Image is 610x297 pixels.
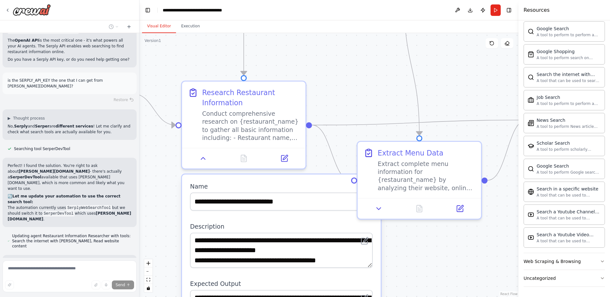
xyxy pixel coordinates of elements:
[8,57,132,62] p: Do you have a Serply API key, or do you need help getting one?
[537,231,601,238] div: Search a Youtube Video content
[181,80,307,169] div: Research Restaurant InformationConduct comprehensive research on {restaurant_name} to gather all ...
[537,170,601,175] div: A tool to perform Google search with a search_query.
[190,183,373,190] label: Name
[35,124,49,128] strong: Serper
[528,189,534,195] img: Websitesearchtool
[14,146,70,151] span: Searching tool SerperDevTool
[537,25,601,32] div: Google Search
[537,193,601,198] div: A tool that can be used to semantic search a query from a specific URL content.
[537,55,601,60] div: A tool to perform search on Google shopping with a search_query.
[144,259,152,292] div: React Flow controls
[91,280,100,289] button: Upload files
[190,280,373,288] label: Expected Output
[5,280,14,289] button: Improve this prompt
[524,275,556,281] div: Uncategorized
[537,147,601,152] div: A tool to perform scholarly literature search with a search_query.
[144,284,152,292] button: toggle interactivity
[528,97,534,103] img: Serplyjobsearchtool
[14,124,28,128] strong: Serply
[102,280,111,289] button: Click to speak your automation idea
[537,163,601,169] div: Google Search
[56,124,93,128] strong: different services
[537,124,601,129] div: A tool to perform News article search with a search_query.
[537,216,601,221] div: A tool that can be used to semantic search a query from a Youtube Channels content.
[312,115,527,130] g: Edge from 85876704-011b-47aa-9848-7764c9537fbe to 8464d959-c828-491b-a10b-ed1d687692b9
[112,280,134,289] button: Send
[144,276,152,284] button: fit view
[13,4,51,16] img: Logo
[13,116,45,121] span: Thought process
[8,205,132,222] p: The automation currently uses but we should switch it to which uses .
[8,123,132,135] p: No, and are ! Let me clarify and check what search tools are actually available for you.
[537,101,601,106] div: A tool to perform to perform a job search in the [GEOGRAPHIC_DATA] with a search_query.
[8,193,132,205] h2: 🔄
[202,88,299,108] div: Research Restaurant Information
[312,120,351,185] g: Edge from 85876704-011b-47aa-9848-7764c9537fbe to c36e61fb-71d5-497c-9404-04088b4e03d1
[43,211,75,217] code: SerperDevTool
[528,74,534,80] img: Serperdevtool
[8,78,132,89] p: is the SERPLY_API_KEY the one that I can get from [PERSON_NAME][DOMAIN_NAME]?
[537,32,601,38] div: A tool to perform to perform a Google search with a search_query.
[12,233,132,249] span: Updating agent Restaurant Information Researcher with tools: Search the internet with [PERSON_NAM...
[8,17,132,34] li: in CrewAI Studio:
[528,166,534,172] img: Serplywebsearchtool
[537,94,601,100] div: Job Search
[8,194,120,204] strong: Let me update your automation to use the correct search tool:
[145,38,161,43] div: Version 1
[399,0,424,135] g: Edge from 6f441545-26ad-4085-8813-c7b7d568b7c6 to c36e61fb-71d5-497c-9404-04088b4e03d1
[537,186,601,192] div: Search in a specific website
[500,292,518,296] a: React Flow attribution
[537,78,601,83] div: A tool that can be used to search the internet with a search_query. Supports different search typ...
[378,160,475,192] div: Extract complete menu information for {restaurant_name} by analyzing their website, online menus,...
[116,282,125,287] span: Send
[142,20,176,33] button: Visual Editor
[505,6,513,15] button: Hide right sidebar
[524,270,605,287] button: Uncategorized
[8,116,45,121] button: ▶Thought process
[143,6,152,15] button: Hide left sidebar
[8,116,10,121] span: ▶
[124,23,134,31] button: Start a new chat
[488,115,527,185] g: Edge from c36e61fb-71d5-497c-9404-04088b4e03d1 to 8464d959-c828-491b-a10b-ed1d687692b9
[528,143,534,149] img: Serplyscholarsearchtool
[537,140,601,146] div: Scholar Search
[528,51,534,58] img: Serpapigoogleshoppingtool
[8,38,132,55] p: The is the most critical one - it's what powers all your AI agents. The Serply API enables web se...
[524,258,581,265] div: Web Scraping & Browsing
[66,205,112,211] code: SerplyWebSearchTool
[144,259,152,267] button: zoom in
[15,38,39,43] strong: OpenAI API
[202,110,299,142] div: Conduct comprehensive research on {restaurant_name} to gather all basic information including: - ...
[190,223,373,231] label: Description
[239,10,249,75] g: Edge from c2b3aeab-a00b-47a4-b72d-911763719fb7 to 85876704-011b-47aa-9848-7764c9537fbe
[359,235,371,247] button: Open in editor
[19,169,90,174] strong: [PERSON_NAME][DOMAIN_NAME]
[537,48,601,55] div: Google Shopping
[528,120,534,126] img: Serplynewssearchtool
[8,163,132,191] p: Perfect! I found the solution. You're right to ask about - there's actually a available that uses...
[106,23,121,31] button: Switch to previous chat
[356,141,482,220] div: Extract Menu DataExtract complete menu information for {restaurant_name} by analyzing their websi...
[222,152,265,164] button: No output available
[528,234,534,241] img: Youtubevideosearchtool
[537,117,601,123] div: News Search
[267,152,301,164] button: Open in side panel
[537,209,601,215] div: Search a Youtube Channels content
[398,203,441,215] button: No output available
[528,211,534,218] img: Youtubechannelsearchtool
[378,148,444,158] div: Extract Menu Data
[132,89,176,130] g: Edge from triggers to 85876704-011b-47aa-9848-7764c9537fbe
[537,238,601,244] div: A tool that can be used to semantic search a query from a Youtube Video content.
[10,175,41,179] strong: SerperDevTool
[163,7,234,13] nav: breadcrumb
[528,28,534,35] img: Serpapigooglesearchtool
[176,20,205,33] button: Execution
[537,71,601,78] div: Search the internet with Serper
[144,267,152,276] button: zoom out
[524,253,605,270] button: Web Scraping & Browsing
[524,6,550,14] h4: Resources
[443,203,477,215] button: Open in side panel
